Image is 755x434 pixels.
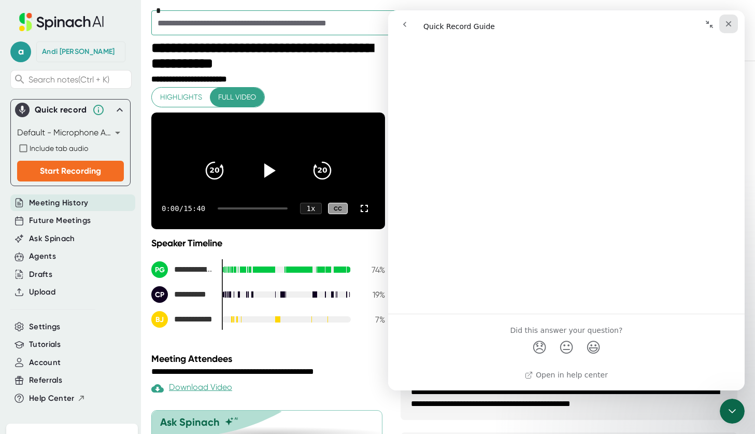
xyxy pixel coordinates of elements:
[162,204,205,213] div: 0:00 / 15:40
[210,88,264,107] button: Full video
[151,237,385,249] div: Speaker Timeline
[151,261,213,278] div: Pratik Goradia
[35,105,87,115] div: Quick record
[151,311,168,328] div: BJ
[40,166,101,176] span: Start Recording
[15,100,126,120] div: Quick record
[151,261,168,278] div: PG
[151,382,232,395] div: Download Video
[29,250,56,262] button: Agents
[29,339,61,351] button: Tutorials
[29,269,52,281] button: Drafts
[218,91,256,104] span: Full video
[42,47,115,57] div: Andi Limon
[151,353,388,365] div: Meeting Attendees
[29,393,86,404] button: Help Center
[29,75,109,85] span: Search notes (Ctrl + K)
[10,41,31,62] span: a
[29,215,91,227] button: Future Meetings
[17,124,124,141] div: Default - Microphone Array (Intel® Smart Sound Technology for Digital Microphones)
[151,311,213,328] div: Benton Jones
[359,290,385,300] div: 19 %
[720,399,745,424] iframe: Intercom live chat
[300,203,322,214] div: 1 x
[29,233,75,245] button: Ask Spinach
[29,197,88,209] button: Meeting History
[151,286,213,303] div: Cleve Pohl
[359,265,385,275] div: 74 %
[328,203,348,215] div: CC
[152,88,210,107] button: Highlights
[160,91,202,104] span: Highlights
[29,286,55,298] button: Upload
[160,416,220,428] div: Ask Spinach
[29,321,61,333] button: Settings
[29,393,75,404] span: Help Center
[29,374,62,386] button: Referrals
[17,161,124,181] button: Start Recording
[29,357,61,369] button: Account
[151,286,168,303] div: CP
[388,10,745,390] iframe: Intercom live chat
[359,315,385,325] div: 7 %
[30,144,88,152] span: Include tab audio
